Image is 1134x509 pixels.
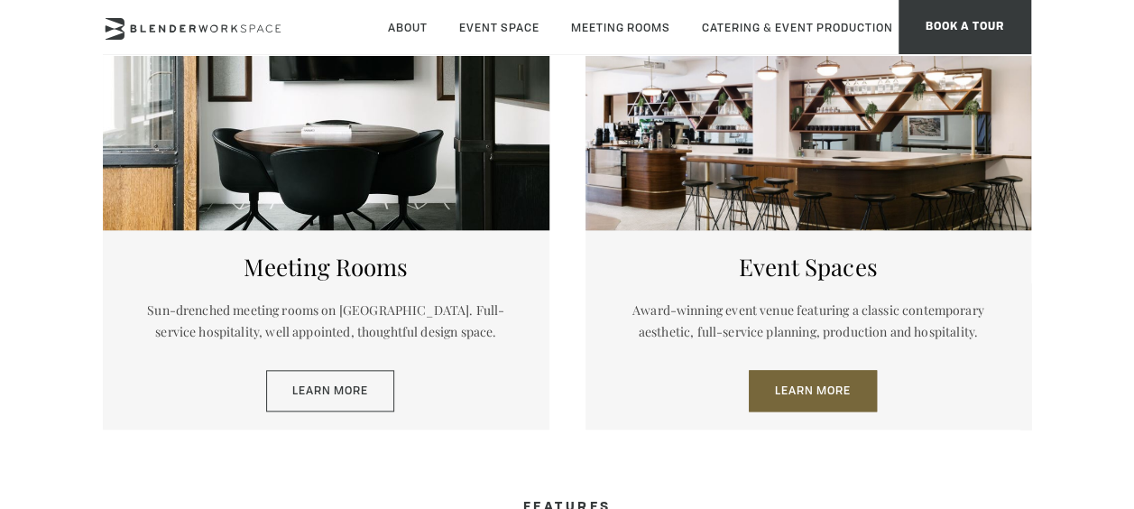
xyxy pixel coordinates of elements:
[613,300,1005,343] p: Award-winning event venue featuring a classic contemporary aesthetic, full-service planning, prod...
[749,370,877,412] a: Learn More
[613,253,1005,281] h5: Event Spaces
[130,300,522,343] p: Sun-drenched meeting rooms on [GEOGRAPHIC_DATA]. Full-service hospitality, well appointed, though...
[130,253,522,281] h5: Meeting Rooms
[266,370,394,412] a: Learn More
